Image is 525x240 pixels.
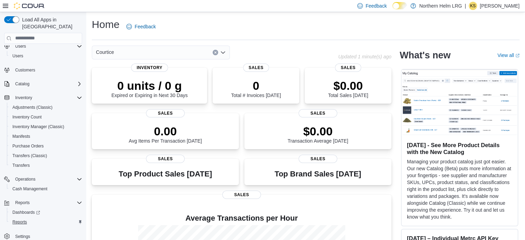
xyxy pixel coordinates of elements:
span: Users [12,53,23,59]
button: Adjustments (Classic) [7,103,85,112]
span: Feedback [135,23,156,30]
input: Dark Mode [392,2,407,9]
h4: Average Transactions per Hour [97,214,386,222]
button: Catalog [12,80,32,88]
span: Customers [12,66,82,74]
span: Operations [12,175,82,183]
span: Users [15,44,26,49]
button: Users [12,42,29,50]
p: Updated 1 minute(s) ago [338,54,391,59]
button: Cash Management [7,184,85,194]
span: Transfers [12,163,30,168]
span: Transfers (Classic) [12,153,47,159]
h1: Home [92,18,119,31]
a: Dashboards [10,208,43,217]
a: Transfers [10,161,32,170]
span: Cash Management [12,186,47,192]
a: Reports [10,218,30,226]
p: Northern Helm LRG [419,2,462,10]
span: Inventory Count [12,114,42,120]
div: Katrina Sirota [469,2,477,10]
span: Manifests [12,134,30,139]
span: Dark Mode [392,9,393,10]
span: Purchase Orders [12,143,44,149]
button: Reports [7,217,85,227]
span: Inventory Manager (Classic) [12,124,64,129]
a: Manifests [10,132,33,141]
span: Settings [15,234,30,239]
button: Transfers (Classic) [7,151,85,161]
span: Users [10,52,82,60]
span: Sales [243,64,269,72]
span: Inventory [12,94,82,102]
p: 0.00 [129,124,202,138]
a: Purchase Orders [10,142,47,150]
button: Operations [1,174,85,184]
a: Cash Management [10,185,50,193]
span: Sales [299,155,337,163]
span: Transfers (Classic) [10,152,82,160]
a: Users [10,52,26,60]
a: Adjustments (Classic) [10,103,55,112]
span: Dashboards [12,210,40,215]
span: KS [470,2,476,10]
p: Managing your product catalog just got easier. Our new Catalog (Beta) puts more information at yo... [407,158,512,220]
button: Transfers [7,161,85,170]
button: Customers [1,65,85,75]
button: Open list of options [220,50,226,55]
p: $0.00 [288,124,348,138]
span: Load All Apps in [GEOGRAPHIC_DATA] [19,16,82,30]
span: Sales [146,155,185,163]
span: Sales [146,109,185,117]
button: Reports [1,198,85,208]
h3: [DATE] - See More Product Details with the New Catalog [407,142,512,155]
a: Feedback [124,20,158,33]
span: Manifests [10,132,82,141]
button: Reports [12,199,32,207]
a: Transfers (Classic) [10,152,50,160]
span: Inventory Count [10,113,82,121]
p: 0 units / 0 g [111,79,188,93]
span: Catalog [15,81,29,87]
span: Dashboards [10,208,82,217]
a: Inventory Manager (Classic) [10,123,67,131]
h2: What's new [400,50,450,61]
p: [PERSON_NAME] [480,2,519,10]
span: Inventory [15,95,32,100]
span: Inventory [131,64,168,72]
button: Users [7,51,85,61]
p: $0.00 [328,79,368,93]
button: Clear input [213,50,218,55]
span: Feedback [366,2,387,9]
button: Inventory Manager (Classic) [7,122,85,132]
span: Reports [12,199,82,207]
span: Sales [299,109,337,117]
button: Inventory [12,94,35,102]
span: Operations [15,176,36,182]
p: | [465,2,466,10]
button: Manifests [7,132,85,141]
span: Courtice [96,48,114,56]
button: Inventory [1,93,85,103]
span: Purchase Orders [10,142,82,150]
p: 0 [231,79,281,93]
span: Reports [10,218,82,226]
span: Inventory Manager (Classic) [10,123,82,131]
div: Avg Items Per Transaction [DATE] [129,124,202,144]
span: Catalog [12,80,82,88]
div: Total Sales [DATE] [328,79,368,98]
button: Catalog [1,79,85,89]
span: Adjustments (Classic) [12,105,52,110]
span: Reports [12,219,27,225]
span: Transfers [10,161,82,170]
button: Operations [12,175,38,183]
button: Inventory Count [7,112,85,122]
h3: Top Brand Sales [DATE] [275,170,361,178]
span: Cash Management [10,185,82,193]
svg: External link [515,54,519,58]
h3: Top Product Sales [DATE] [119,170,212,178]
img: Cova [14,2,45,9]
span: Customers [15,67,35,73]
span: Adjustments (Classic) [10,103,82,112]
a: Customers [12,66,38,74]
